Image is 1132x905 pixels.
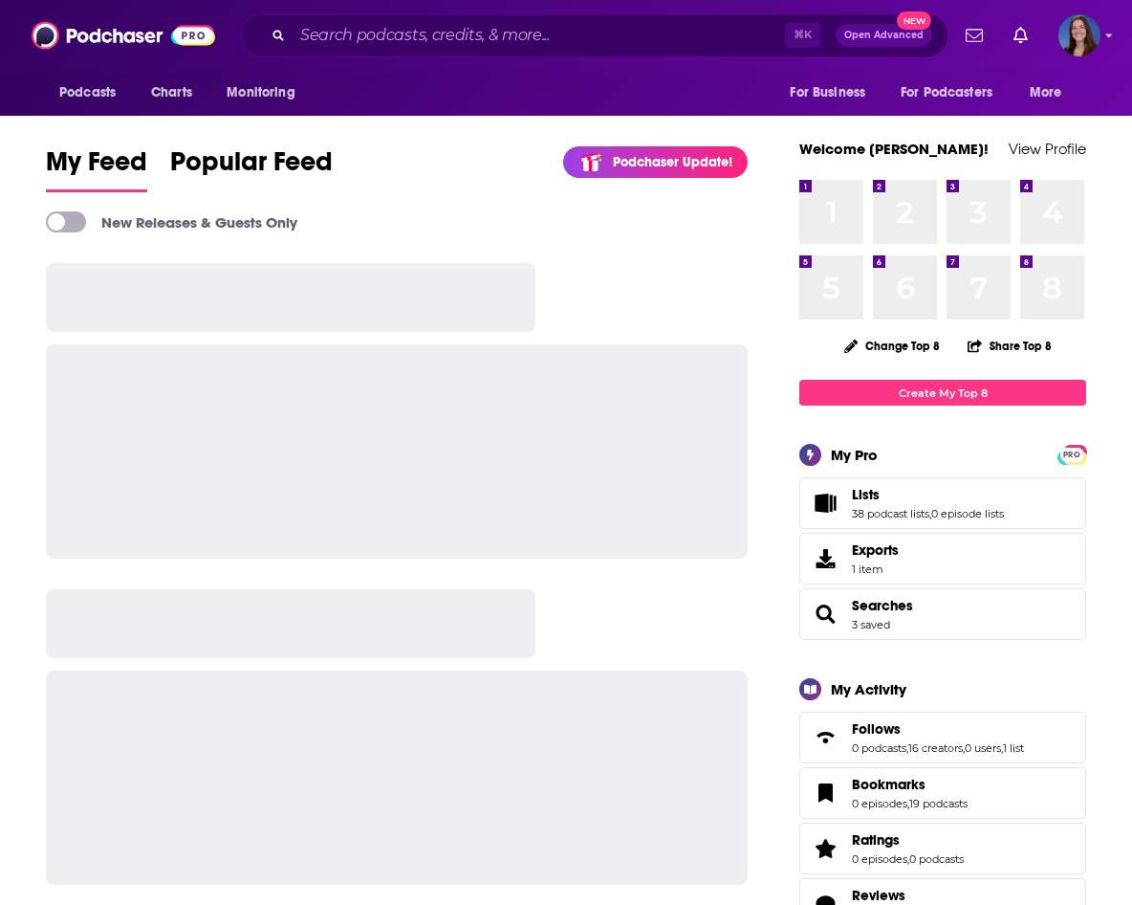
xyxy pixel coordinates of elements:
a: Lists [852,486,1004,503]
a: 0 episodes [852,797,907,810]
span: Follows [799,712,1086,763]
a: 1 list [1003,741,1024,755]
button: open menu [776,75,889,111]
a: Popular Feed [170,145,333,192]
span: My Feed [46,145,147,189]
a: Exports [799,533,1086,585]
a: Show notifications dropdown [1006,19,1035,52]
span: For Podcasters [901,79,992,106]
a: 16 creators [908,741,963,755]
a: Searches [806,601,844,628]
span: For Business [790,79,865,106]
span: Ratings [852,831,900,849]
a: Follows [806,724,844,751]
a: View Profile [1009,140,1086,158]
a: Show notifications dropdown [958,19,990,52]
button: open menu [213,75,319,111]
a: 0 users [965,741,1001,755]
span: New [897,11,931,30]
a: Welcome [PERSON_NAME]! [799,140,989,158]
button: Open AdvancedNew [836,24,932,47]
span: , [907,852,909,866]
span: , [1001,741,1003,755]
a: Bookmarks [806,780,844,806]
button: Share Top 8 [967,327,1053,364]
div: My Activity [831,680,906,698]
button: open menu [46,75,141,111]
span: ⌘ K [785,23,820,48]
span: PRO [1060,448,1083,462]
span: Open Advanced [844,31,924,40]
div: Search podcasts, credits, & more... [240,13,948,57]
button: Change Top 8 [833,334,951,358]
a: 3 saved [852,618,890,631]
span: , [906,741,908,755]
span: Exports [852,541,899,559]
span: , [963,741,965,755]
a: 0 episode lists [931,507,1004,520]
span: Monitoring [227,79,294,106]
button: open menu [888,75,1020,111]
button: Show profile menu [1058,14,1100,56]
span: Ratings [799,823,1086,874]
a: New Releases & Guests Only [46,211,297,232]
a: Searches [852,597,913,614]
span: Popular Feed [170,145,333,189]
a: Ratings [806,835,844,862]
span: 1 item [852,563,899,576]
a: Ratings [852,831,964,849]
span: More [1030,79,1062,106]
span: Exports [806,545,844,572]
a: Charts [139,75,204,111]
a: My Feed [46,145,147,192]
span: Podcasts [59,79,116,106]
span: Bookmarks [852,776,925,793]
a: Lists [806,490,844,517]
a: 0 episodes [852,852,907,866]
a: 0 podcasts [909,852,964,866]
img: User Profile [1058,14,1100,56]
span: Searches [799,588,1086,640]
span: Lists [799,477,1086,529]
button: open menu [1016,75,1086,111]
a: 38 podcast lists [852,507,929,520]
span: Reviews [852,887,905,904]
a: Bookmarks [852,776,968,793]
input: Search podcasts, credits, & more... [293,20,785,51]
a: 19 podcasts [909,797,968,810]
span: Lists [852,486,880,503]
span: Bookmarks [799,767,1086,819]
span: Logged in as emmadonovan [1058,14,1100,56]
span: Follows [852,720,901,738]
a: Reviews [852,887,964,904]
a: Create My Top 8 [799,380,1086,406]
a: PRO [1060,447,1083,461]
div: My Pro [831,446,878,464]
a: Follows [852,720,1024,738]
span: Charts [151,79,192,106]
span: , [929,507,931,520]
img: Podchaser - Follow, Share and Rate Podcasts [32,17,215,54]
p: Podchaser Update! [613,154,732,170]
span: , [907,797,909,810]
a: 0 podcasts [852,741,906,755]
